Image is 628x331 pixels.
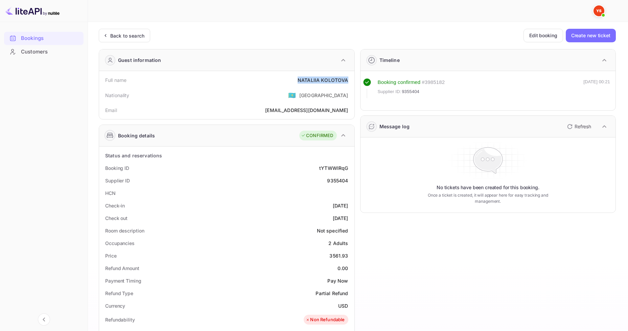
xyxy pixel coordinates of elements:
div: Supplier ID [105,177,130,184]
button: Edit booking [524,29,563,42]
div: 2 Adults [328,240,348,247]
p: No tickets have been created for this booking. [437,184,539,191]
div: # 3985182 [422,79,445,86]
img: Yandex Support [594,5,604,16]
div: HCN [105,190,116,197]
div: Refund Amount [105,265,139,272]
div: 3561.93 [329,252,348,259]
span: Supplier ID: [378,88,401,95]
div: Price [105,252,117,259]
div: Customers [4,45,84,59]
div: 9355404 [327,177,348,184]
div: Occupancies [105,240,135,247]
div: Nationality [105,92,130,99]
div: Customers [21,48,80,56]
div: USD [338,302,348,309]
p: Once a ticket is created, it will appear here for easy tracking and management. [419,192,557,204]
button: Collapse navigation [38,313,50,326]
div: Full name [105,76,126,84]
div: Message log [379,123,410,130]
div: Bookings [21,35,80,42]
div: Check-in [105,202,125,209]
div: Refund Type [105,290,133,297]
span: United States [288,89,296,101]
div: Room description [105,227,144,234]
div: Currency [105,302,125,309]
div: Check out [105,215,127,222]
div: NATALIIA KOLOTOVA [298,76,348,84]
img: LiteAPI logo [5,5,60,16]
a: Bookings [4,32,84,44]
div: 0.00 [338,265,348,272]
div: Partial Refund [316,290,348,297]
div: Pay Now [327,277,348,284]
div: Booking ID [105,164,129,172]
button: Refresh [563,121,594,132]
div: [DATE] 00:21 [583,79,610,98]
div: Timeline [379,57,400,64]
div: Status and reservations [105,152,162,159]
div: [DATE] [333,215,348,222]
a: Customers [4,45,84,58]
div: tYTWWIRqG [319,164,348,172]
div: [EMAIL_ADDRESS][DOMAIN_NAME] [265,107,348,114]
div: Back to search [110,32,144,39]
div: Non Refundable [305,316,345,323]
div: [GEOGRAPHIC_DATA] [299,92,348,99]
div: Refundability [105,316,135,323]
div: Payment Timing [105,277,141,284]
p: Refresh [575,123,591,130]
div: CONFIRMED [301,132,333,139]
div: [DATE] [333,202,348,209]
div: Booking details [118,132,155,139]
div: Not specified [317,227,348,234]
div: Booking confirmed [378,79,421,86]
span: 9355404 [402,88,419,95]
div: Email [105,107,117,114]
div: Guest information [118,57,161,64]
button: Create new ticket [566,29,616,42]
div: Bookings [4,32,84,45]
